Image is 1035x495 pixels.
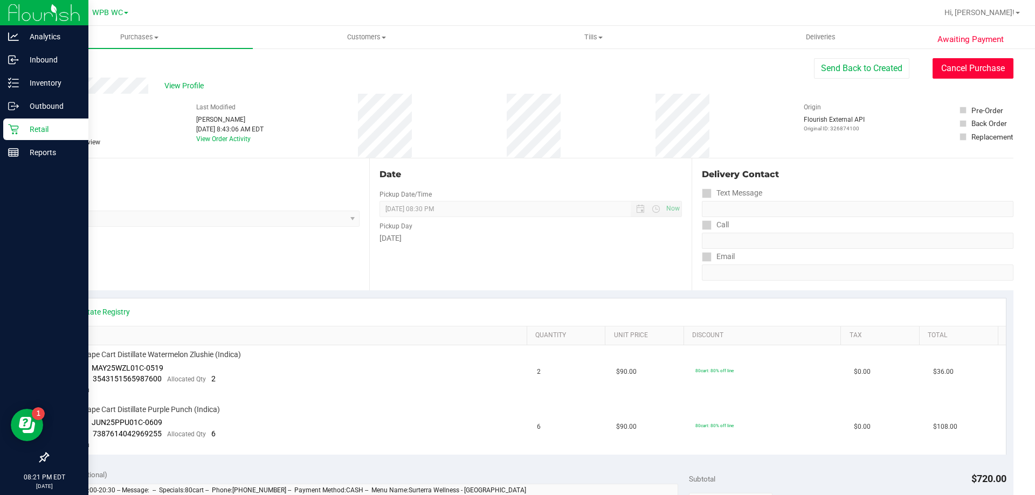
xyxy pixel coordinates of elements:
[702,201,1013,217] input: Format: (999) 999-9999
[614,331,680,340] a: Unit Price
[8,147,19,158] inline-svg: Reports
[616,367,637,377] span: $90.00
[19,76,84,89] p: Inventory
[64,331,522,340] a: SKU
[537,367,541,377] span: 2
[804,102,821,112] label: Origin
[167,375,206,383] span: Allocated Qty
[93,374,162,383] span: 3543151565987600
[689,475,715,483] span: Subtotal
[537,422,541,432] span: 6
[167,430,206,438] span: Allocated Qty
[854,367,871,377] span: $0.00
[253,26,480,48] a: Customers
[791,32,850,42] span: Deliveries
[379,168,681,181] div: Date
[379,233,681,244] div: [DATE]
[944,8,1015,17] span: Hi, [PERSON_NAME]!
[804,115,865,133] div: Flourish External API
[928,331,993,340] a: Total
[65,306,130,317] a: View State Registry
[937,33,1004,46] span: Awaiting Payment
[702,168,1013,181] div: Delivery Contact
[971,131,1013,142] div: Replacement
[379,221,412,231] label: Pickup Day
[62,405,220,415] span: FT 1g Vape Cart Distillate Purple Punch (Indica)
[26,32,253,42] span: Purchases
[253,32,479,42] span: Customers
[971,118,1007,129] div: Back Order
[92,8,123,17] span: WPB WC
[8,101,19,111] inline-svg: Outbound
[211,429,216,438] span: 6
[19,30,84,43] p: Analytics
[616,422,637,432] span: $90.00
[971,105,1003,116] div: Pre-Order
[196,124,264,134] div: [DATE] 8:43:06 AM EDT
[933,422,957,432] span: $108.00
[854,422,871,432] span: $0.00
[19,100,84,113] p: Outbound
[5,472,84,482] p: 08:21 PM EDT
[702,185,762,201] label: Text Message
[379,190,432,199] label: Pickup Date/Time
[26,26,253,48] a: Purchases
[19,146,84,159] p: Reports
[5,482,84,490] p: [DATE]
[702,217,729,233] label: Call
[92,364,163,372] span: MAY25WZL01C-0519
[480,26,707,48] a: Tills
[11,409,43,441] iframe: Resource center
[8,124,19,135] inline-svg: Retail
[480,32,706,42] span: Tills
[702,249,735,264] label: Email
[707,26,934,48] a: Deliveries
[695,368,734,373] span: 80cart: 80% off line
[8,54,19,65] inline-svg: Inbound
[804,124,865,133] p: Original ID: 326874100
[933,58,1013,79] button: Cancel Purchase
[164,80,208,92] span: View Profile
[814,58,909,79] button: Send Back to Created
[47,168,360,181] div: Location
[32,407,45,420] iframe: Resource center unread badge
[196,135,251,143] a: View Order Activity
[62,350,241,360] span: FT 1g Vape Cart Distillate Watermelon Zlushie (Indica)
[692,331,837,340] a: Discount
[19,53,84,66] p: Inbound
[695,423,734,428] span: 80cart: 80% off line
[92,418,162,427] span: JUN25PPU01C-0609
[933,367,954,377] span: $36.00
[8,31,19,42] inline-svg: Analytics
[850,331,915,340] a: Tax
[8,78,19,88] inline-svg: Inventory
[93,429,162,438] span: 7387614042969255
[19,123,84,136] p: Retail
[211,374,216,383] span: 2
[196,115,264,124] div: [PERSON_NAME]
[196,102,236,112] label: Last Modified
[535,331,601,340] a: Quantity
[971,473,1006,484] span: $720.00
[702,233,1013,249] input: Format: (999) 999-9999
